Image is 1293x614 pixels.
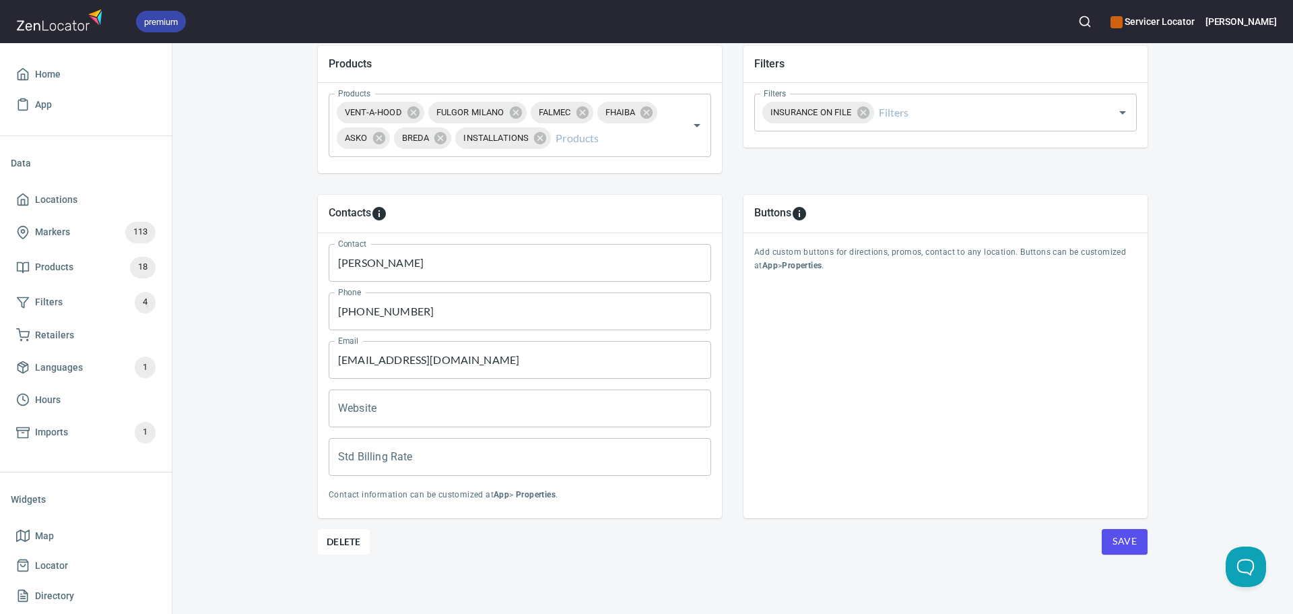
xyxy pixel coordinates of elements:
span: ASKO [337,131,376,144]
li: Data [11,147,161,179]
li: Widgets [11,483,161,516]
button: Search [1070,7,1100,36]
span: 1 [135,360,156,375]
span: FHAIBA [597,106,644,119]
a: App [11,90,161,120]
h6: Servicer Locator [1110,14,1194,29]
b: Properties [516,490,556,499]
a: Markers113 [11,215,161,250]
span: Retailers [35,327,74,344]
div: INSURANCE ON FILE [762,102,874,123]
div: FULGOR MILANO [428,102,527,123]
span: Map [35,528,54,545]
span: Products [35,259,73,276]
span: 1 [135,425,156,440]
div: premium [136,11,186,32]
span: 113 [125,224,156,240]
a: Hours [11,385,161,415]
iframe: Help Scout Beacon - Open [1226,547,1266,587]
div: Manage your apps [1110,7,1194,36]
span: Languages [35,359,83,376]
input: Filters [876,100,1093,125]
svg: To add custom buttons for locations, please go to Apps > Properties > Buttons. [791,206,807,222]
span: Filters [35,294,63,311]
span: INSURANCE ON FILE [762,106,860,119]
span: Hours [35,392,61,408]
div: FALMEC [531,102,593,123]
img: zenlocator [16,5,106,34]
a: Retailers [11,320,161,350]
h5: Filters [754,57,1137,71]
a: Products18 [11,250,161,285]
span: Directory [35,588,74,605]
span: Imports [35,424,68,441]
h6: [PERSON_NAME] [1205,14,1277,29]
span: Home [35,66,61,83]
button: Open [688,116,706,135]
h5: Contacts [329,206,371,222]
span: App [35,96,52,113]
a: Filters4 [11,285,161,320]
span: Save [1113,533,1137,550]
h5: Buttons [754,206,791,222]
h5: Products [329,57,711,71]
div: VENT-A-HOOD [337,102,424,123]
span: Locator [35,557,68,574]
b: Properties [782,261,822,270]
a: Directory [11,581,161,611]
input: Products [553,125,667,151]
button: Delete [318,529,370,555]
span: Markers [35,224,70,241]
button: Open [1113,103,1132,122]
svg: To add custom contact information for locations, please go to Apps > Properties > Contacts. [371,206,387,222]
button: Save [1102,529,1148,555]
span: Delete [327,534,361,550]
button: color-CE600E [1110,16,1123,28]
span: Locations [35,191,77,208]
a: Map [11,521,161,551]
div: BREDA [394,127,452,149]
p: Contact information can be customized at > . [329,489,711,502]
span: FALMEC [531,106,579,119]
span: VENT-A-HOOD [337,106,410,119]
p: Add custom buttons for directions, promos, contact to any location. Buttons can be customized at > . [754,246,1137,273]
div: FHAIBA [597,102,658,123]
span: 4 [135,295,156,310]
span: 18 [130,259,156,275]
div: ASKO [337,127,390,149]
b: App [762,261,778,270]
span: premium [136,15,186,29]
div: INSTALLATIONS [455,127,551,149]
a: Languages1 [11,350,161,385]
span: BREDA [394,131,438,144]
span: FULGOR MILANO [428,106,512,119]
b: App [494,490,509,499]
a: Home [11,59,161,90]
span: INSTALLATIONS [455,131,537,144]
a: Locations [11,185,161,215]
a: Locator [11,551,161,581]
button: [PERSON_NAME] [1205,7,1277,36]
a: Imports1 [11,415,161,450]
